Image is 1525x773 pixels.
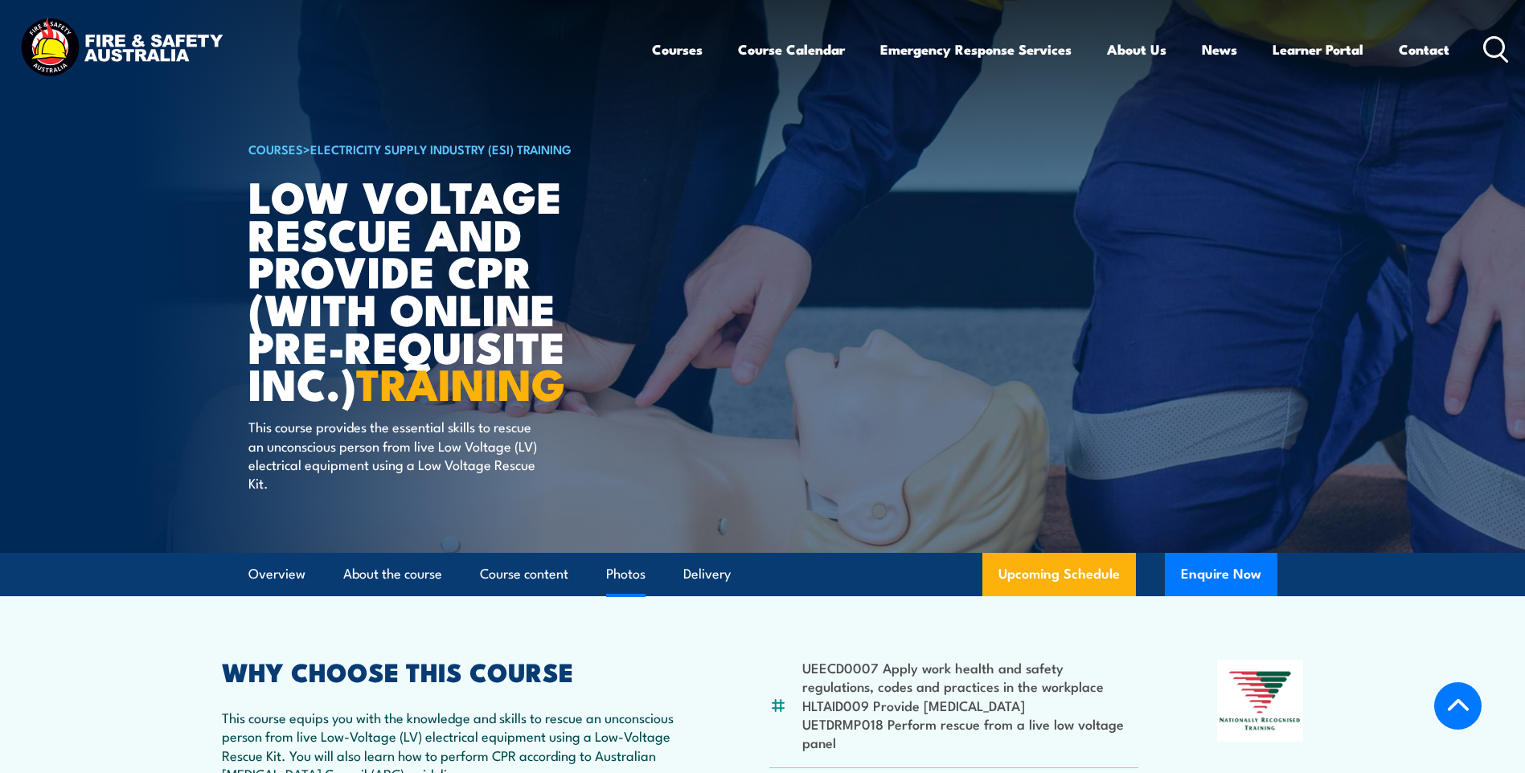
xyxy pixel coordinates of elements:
p: This course provides the essential skills to rescue an unconscious person from live Low Voltage (... [248,417,542,493]
a: COURSES [248,140,303,157]
a: Learner Portal [1273,28,1363,71]
a: Overview [248,553,305,595]
a: Upcoming Schedule [982,553,1136,596]
li: UEECD0007 Apply work health and safety regulations, codes and practices in the workplace [802,658,1139,696]
li: HLTAID009 Provide [MEDICAL_DATA] [802,696,1139,714]
button: Enquire Now [1165,553,1277,596]
a: Courses [652,28,703,71]
a: About Us [1107,28,1166,71]
a: Delivery [683,553,731,595]
a: Course Calendar [738,28,845,71]
h6: > [248,139,646,158]
strong: TRAINING [356,349,565,415]
a: News [1202,28,1237,71]
a: Contact [1399,28,1449,71]
h2: WHY CHOOSE THIS COURSE [222,660,691,682]
a: About the course [343,553,442,595]
a: Emergency Response Services [880,28,1072,71]
a: Electricity Supply Industry (ESI) Training [310,140,572,157]
li: UETDRMP018 Perform rescue from a live low voltage panel [802,714,1139,752]
h1: Low Voltage Rescue and Provide CPR (with online Pre-requisite inc.) [248,177,646,402]
a: Photos [606,553,646,595]
a: Course content [480,553,568,595]
img: Nationally Recognised Training logo. [1217,660,1304,742]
